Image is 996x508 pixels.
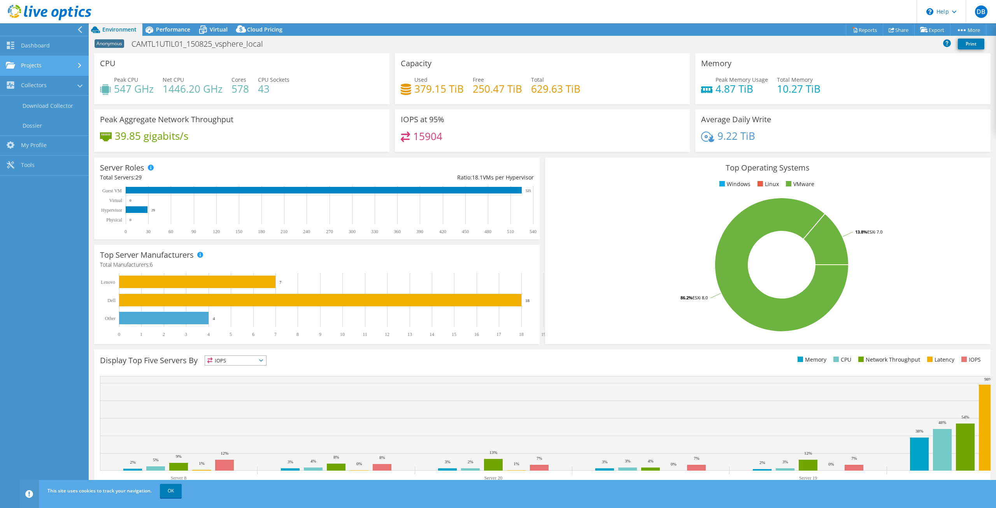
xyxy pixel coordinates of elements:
[959,355,981,364] li: IOPS
[371,229,378,234] text: 330
[151,208,155,212] text: 29
[168,229,173,234] text: 60
[349,229,356,234] text: 300
[855,229,867,235] tspan: 13.8%
[279,280,282,285] text: 7
[938,420,946,425] text: 48%
[150,261,153,268] span: 6
[130,199,132,202] text: 0
[537,456,542,461] text: 7%
[530,229,537,234] text: 540
[514,461,519,466] text: 1%
[210,26,228,33] span: Virtual
[414,84,464,93] h4: 379.15 TiB
[496,332,501,337] text: 17
[416,229,423,234] text: 390
[414,76,428,83] span: Used
[680,295,693,301] tspan: 86.2%
[153,457,159,462] text: 5%
[317,173,533,182] div: Ratio: VMs per Hypervisor
[356,461,362,466] text: 0%
[777,84,821,93] h4: 10.27 TiB
[100,115,233,124] h3: Peak Aggregate Network Throughput
[925,355,954,364] li: Latency
[445,459,451,464] text: 3%
[394,229,401,234] text: 360
[231,76,246,83] span: Cores
[452,332,456,337] text: 15
[258,84,289,93] h4: 43
[484,475,502,481] text: Server 20
[717,132,755,140] h4: 9.22 TiB
[171,475,186,481] text: Server 8
[231,84,249,93] h4: 578
[984,377,992,381] text: 98%
[430,332,434,337] text: 14
[799,475,817,481] text: Server 19
[694,456,700,461] text: 7%
[128,40,275,48] h1: CAMTL1UTIL01_150825_vsphere_local
[176,454,182,459] text: 9%
[883,24,915,36] a: Share
[804,451,812,455] text: 12%
[413,132,442,141] h4: 15904
[926,8,933,15] svg: \n
[525,298,530,303] text: 18
[602,459,608,464] text: 3%
[701,59,731,68] h3: Memory
[310,459,316,463] text: 4%
[281,229,288,234] text: 210
[401,59,431,68] h3: Capacity
[782,459,788,464] text: 3%
[146,229,151,234] text: 30
[163,84,223,93] h4: 1446.20 GHz
[102,188,122,193] text: Guest VM
[107,298,116,303] text: Dell
[701,115,771,124] h3: Average Daily Write
[109,198,123,203] text: Virtual
[163,76,184,83] span: Net CPU
[191,229,196,234] text: 90
[326,229,333,234] text: 270
[715,84,768,93] h4: 4.87 TiB
[100,260,534,269] h4: Total Manufacturers:
[784,180,814,188] li: VMware
[363,332,367,337] text: 11
[115,132,188,140] h4: 39.85 gigabits/s
[118,332,120,337] text: 0
[648,459,654,463] text: 4%
[258,76,289,83] span: CPU Sockets
[163,332,165,337] text: 2
[541,332,546,337] text: 19
[828,462,834,466] text: 0%
[114,76,138,83] span: Peak CPU
[130,460,136,464] text: 2%
[340,332,345,337] text: 10
[756,180,779,188] li: Linux
[846,24,883,36] a: Reports
[296,332,299,337] text: 8
[531,84,580,93] h4: 629.63 TiB
[625,459,631,463] text: 3%
[474,332,479,337] text: 16
[247,26,282,33] span: Cloud Pricing
[831,355,851,364] li: CPU
[472,174,483,181] span: 18.1
[379,455,385,460] text: 8%
[473,76,484,83] span: Free
[258,229,265,234] text: 180
[717,180,751,188] li: Windows
[95,39,124,48] span: Anonymous
[106,217,122,223] text: Physical
[303,229,310,234] text: 240
[205,356,266,365] span: IOPS
[851,456,857,461] text: 7%
[100,251,194,259] h3: Top Server Manufacturers
[914,24,950,36] a: Export
[462,229,469,234] text: 450
[439,229,446,234] text: 420
[759,460,765,465] text: 2%
[213,316,215,321] text: 4
[551,163,985,172] h3: Top Operating Systems
[160,484,182,498] a: OK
